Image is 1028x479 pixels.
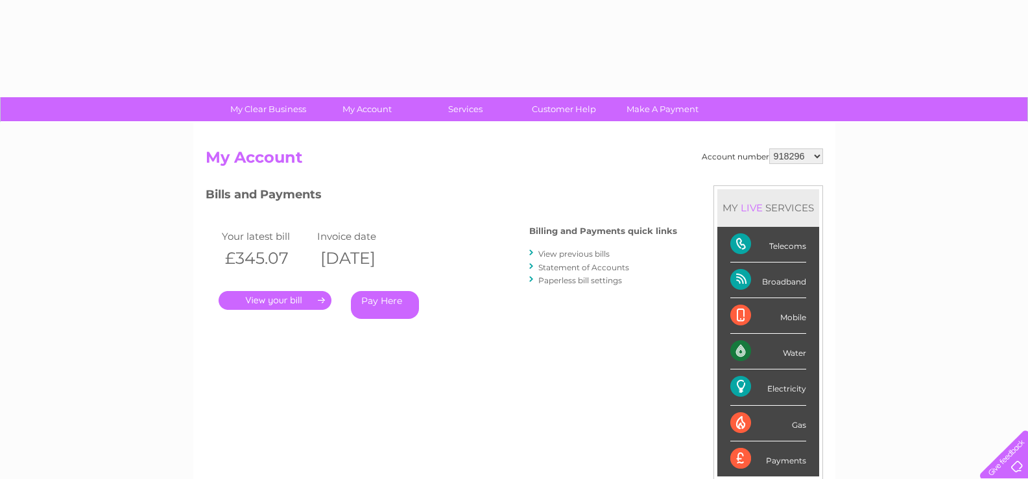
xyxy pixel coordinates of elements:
td: Your latest bill [219,228,315,245]
div: Mobile [730,298,806,334]
a: Customer Help [510,97,617,121]
h3: Bills and Payments [206,185,677,208]
div: MY SERVICES [717,189,819,226]
a: Paperless bill settings [538,275,622,285]
div: Broadband [730,263,806,298]
h2: My Account [206,148,823,173]
a: Pay Here [351,291,419,319]
td: Invoice date [314,228,410,245]
div: Telecoms [730,227,806,263]
div: Water [730,334,806,369]
h4: Billing and Payments quick links [529,226,677,236]
div: Gas [730,406,806,441]
a: My Clear Business [215,97,322,121]
th: [DATE] [314,245,410,272]
div: LIVE [738,202,765,214]
a: My Account [313,97,420,121]
th: £345.07 [219,245,315,272]
a: . [219,291,331,310]
a: Statement of Accounts [538,263,629,272]
a: Services [412,97,519,121]
div: Electricity [730,369,806,405]
a: View previous bills [538,249,610,259]
div: Account number [702,148,823,164]
a: Make A Payment [609,97,716,121]
div: Payments [730,441,806,476]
